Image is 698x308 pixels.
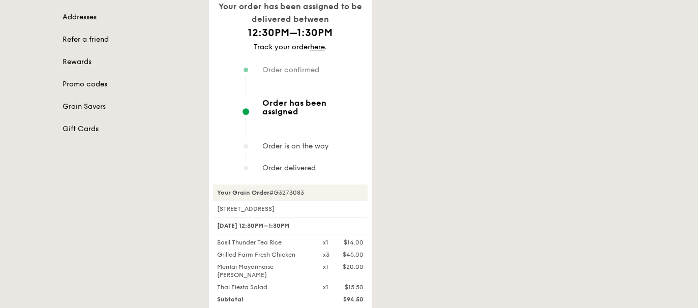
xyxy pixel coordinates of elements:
[63,79,197,89] a: Promo codes
[63,57,197,67] a: Rewards
[63,102,197,112] a: Grain Savers
[211,263,317,279] div: Mentai Mayonnaise [PERSON_NAME]
[262,164,316,172] span: Order delivered
[262,99,363,116] span: Order has been assigned
[323,251,329,259] div: x3
[211,295,317,303] div: Subtotal
[211,251,317,259] div: Grilled Farm Fresh Chicken
[211,283,317,291] div: Thai Fiesta Salad
[323,283,328,291] div: x1
[343,251,363,259] div: $45.00
[63,12,197,22] a: Addresses
[344,238,363,247] div: $14.00
[345,283,363,291] div: $15.50
[323,238,328,247] div: x1
[262,142,329,150] span: Order is on the way
[317,295,370,303] div: $94.50
[211,238,317,247] div: Basil Thunder Tea Rice
[217,189,269,196] strong: Your Grain Order
[213,205,368,213] div: [STREET_ADDRESS]
[63,124,197,134] a: Gift Cards
[323,263,328,271] div: x1
[213,42,368,52] div: Track your order .
[262,66,319,74] span: Order confirmed
[213,26,368,40] h1: 12:30PM–1:30PM
[213,184,368,201] div: #G3273083
[310,43,325,51] a: here
[213,217,368,234] div: [DATE] 12:30PM–1:30PM
[63,35,197,45] a: Refer a friend
[343,263,363,271] div: $20.00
